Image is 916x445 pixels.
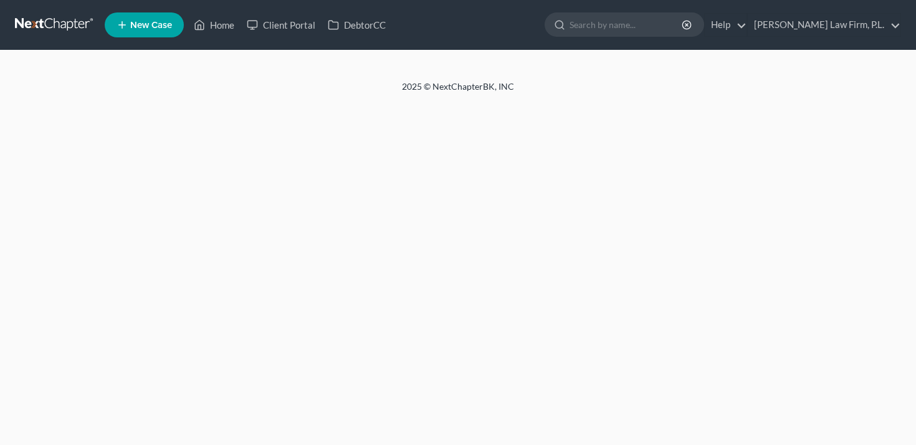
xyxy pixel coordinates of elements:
[103,80,813,103] div: 2025 © NextChapterBK, INC
[705,14,747,36] a: Help
[322,14,392,36] a: DebtorCC
[188,14,241,36] a: Home
[570,13,684,36] input: Search by name...
[130,21,172,30] span: New Case
[748,14,900,36] a: [PERSON_NAME] Law Firm, P.L.
[241,14,322,36] a: Client Portal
